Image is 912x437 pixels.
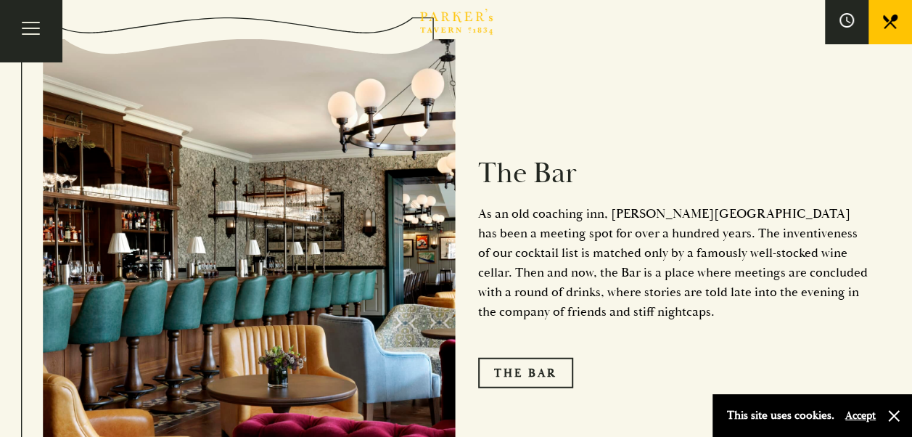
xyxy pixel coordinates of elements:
[478,156,870,191] h2: The Bar
[887,409,901,423] button: Close and accept
[478,358,573,388] a: The Bar
[478,204,870,322] p: As an old coaching inn, [PERSON_NAME][GEOGRAPHIC_DATA] has been a meeting spot for over a hundred...
[727,405,834,426] p: This site uses cookies.
[845,409,876,422] button: Accept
